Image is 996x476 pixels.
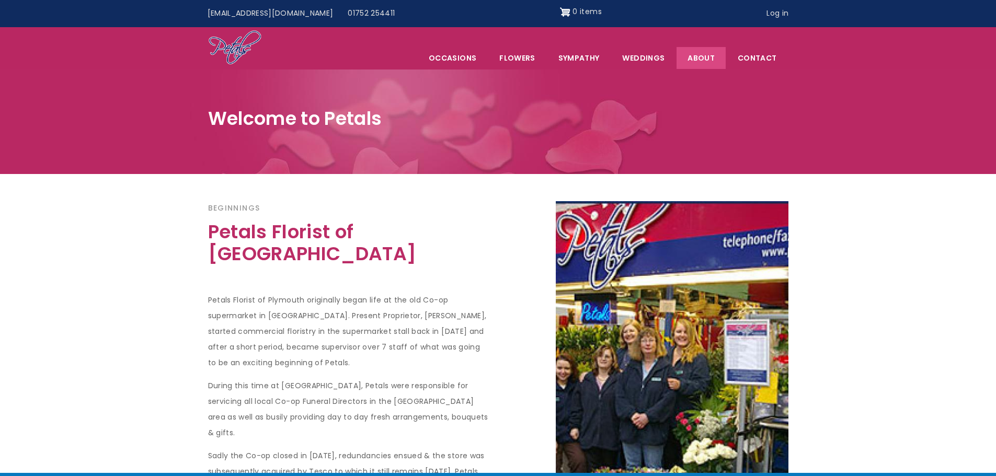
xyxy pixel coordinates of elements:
[340,4,402,24] a: 01752 254411
[727,47,787,69] a: Contact
[759,4,796,24] a: Log in
[208,378,490,441] p: During this time at [GEOGRAPHIC_DATA], Petals were responsible for servicing all local Co-op Fune...
[547,47,611,69] a: Sympathy
[208,221,490,271] h2: Petals Florist of [GEOGRAPHIC_DATA]
[573,6,601,17] span: 0 items
[488,47,546,69] a: Flowers
[208,202,260,214] strong: Beginnings
[677,47,726,69] a: About
[611,47,676,69] span: Weddings
[560,4,602,20] a: Shopping cart 0 items
[418,47,487,69] span: Occasions
[208,30,262,66] img: Home
[208,293,490,371] p: Petals Florist of Plymouth originally began life at the old Co-op supermarket in [GEOGRAPHIC_DATA...
[200,4,341,24] a: [EMAIL_ADDRESS][DOMAIN_NAME]
[208,106,382,131] span: Welcome to Petals
[560,4,570,20] img: Shopping cart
